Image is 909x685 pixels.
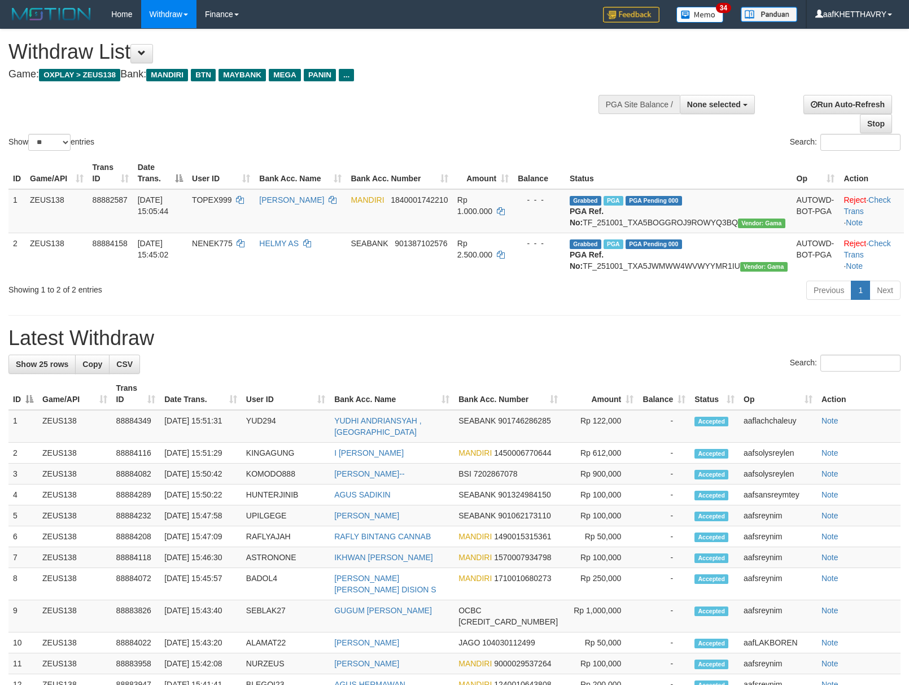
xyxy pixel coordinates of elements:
[821,448,838,457] a: Note
[694,512,728,521] span: Accepted
[38,505,112,526] td: ZEUS138
[562,632,638,653] td: Rp 50,000
[638,464,690,485] td: -
[242,568,330,600] td: BADOL4
[160,505,242,526] td: [DATE] 15:47:58
[453,157,513,189] th: Amount: activate to sort column ascending
[191,69,216,81] span: BTN
[458,638,480,647] span: JAGO
[218,69,266,81] span: MAYBANK
[458,553,492,562] span: MANDIRI
[334,490,391,499] a: AGUS SADIKIN
[8,632,38,653] td: 10
[821,606,838,615] a: Note
[739,464,817,485] td: aafsolysreylen
[562,526,638,547] td: Rp 50,000
[82,360,102,369] span: Copy
[739,568,817,600] td: aafsreynim
[334,448,404,457] a: I [PERSON_NAME]
[562,485,638,505] td: Rp 100,000
[138,195,169,216] span: [DATE] 15:05:44
[626,239,682,249] span: PGA Pending
[562,600,638,632] td: Rp 1,000,000
[638,505,690,526] td: -
[806,281,851,300] a: Previous
[259,195,324,204] a: [PERSON_NAME]
[8,280,370,295] div: Showing 1 to 2 of 2 entries
[458,532,492,541] span: MANDIRI
[498,490,550,499] span: Copy 901324984150 to clipboard
[38,600,112,632] td: ZEUS138
[844,195,890,216] a: Check Trans
[680,95,755,114] button: None selected
[792,233,840,276] td: AUTOWD-BOT-PGA
[8,600,38,632] td: 9
[112,378,160,410] th: Trans ID: activate to sort column ascending
[474,469,518,478] span: Copy 7202867078 to clipboard
[160,526,242,547] td: [DATE] 15:47:09
[821,574,838,583] a: Note
[16,360,68,369] span: Show 25 rows
[351,239,388,248] span: SEABANK
[334,659,399,668] a: [PERSON_NAME]
[112,464,160,485] td: 88884082
[792,189,840,233] td: AUTOWD-BOT-PGA
[334,606,432,615] a: GUGUM [PERSON_NAME]
[562,410,638,443] td: Rp 122,000
[109,355,140,374] a: CSV
[638,526,690,547] td: -
[242,378,330,410] th: User ID: activate to sort column ascending
[518,194,561,206] div: - - -
[869,281,901,300] a: Next
[739,526,817,547] td: aafsreynim
[694,449,728,459] span: Accepted
[741,7,797,22] img: panduan.png
[255,157,346,189] th: Bank Acc. Name: activate to sort column ascending
[739,653,817,674] td: aafsreynim
[25,157,88,189] th: Game/API: activate to sort column ascending
[160,547,242,568] td: [DATE] 15:46:30
[820,355,901,372] input: Search:
[8,69,595,80] h4: Game: Bank:
[38,632,112,653] td: ZEUS138
[187,157,255,189] th: User ID: activate to sort column ascending
[192,195,232,204] span: TOPEX999
[518,238,561,249] div: - - -
[8,327,901,350] h1: Latest Withdraw
[112,443,160,464] td: 88884116
[259,239,299,248] a: HELMY AS
[562,653,638,674] td: Rp 100,000
[817,378,901,410] th: Action
[458,659,492,668] span: MANDIRI
[242,653,330,674] td: NURZEUS
[694,660,728,669] span: Accepted
[457,195,492,216] span: Rp 1.000.000
[269,69,301,81] span: MEGA
[638,443,690,464] td: -
[8,41,595,63] h1: Withdraw List
[604,239,623,249] span: Marked by aafanarl
[494,532,551,541] span: Copy 1490015315361 to clipboard
[844,195,866,204] a: Reject
[38,653,112,674] td: ZEUS138
[570,239,601,249] span: Grabbed
[839,157,904,189] th: Action
[38,526,112,547] td: ZEUS138
[242,443,330,464] td: KINGAGUNG
[821,659,838,668] a: Note
[160,600,242,632] td: [DATE] 15:43:40
[8,355,76,374] a: Show 25 rows
[565,157,792,189] th: Status
[146,69,188,81] span: MANDIRI
[638,632,690,653] td: -
[458,617,558,626] span: Copy 693817527163 to clipboard
[458,574,492,583] span: MANDIRI
[494,659,551,668] span: Copy 9000029537264 to clipboard
[8,547,38,568] td: 7
[242,600,330,632] td: SEBLAK27
[676,7,724,23] img: Button%20Memo.svg
[565,233,792,276] td: TF_251001_TXA5JWMWW4WVWYYMR1IU
[339,69,354,81] span: ...
[8,189,25,233] td: 1
[716,3,731,13] span: 34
